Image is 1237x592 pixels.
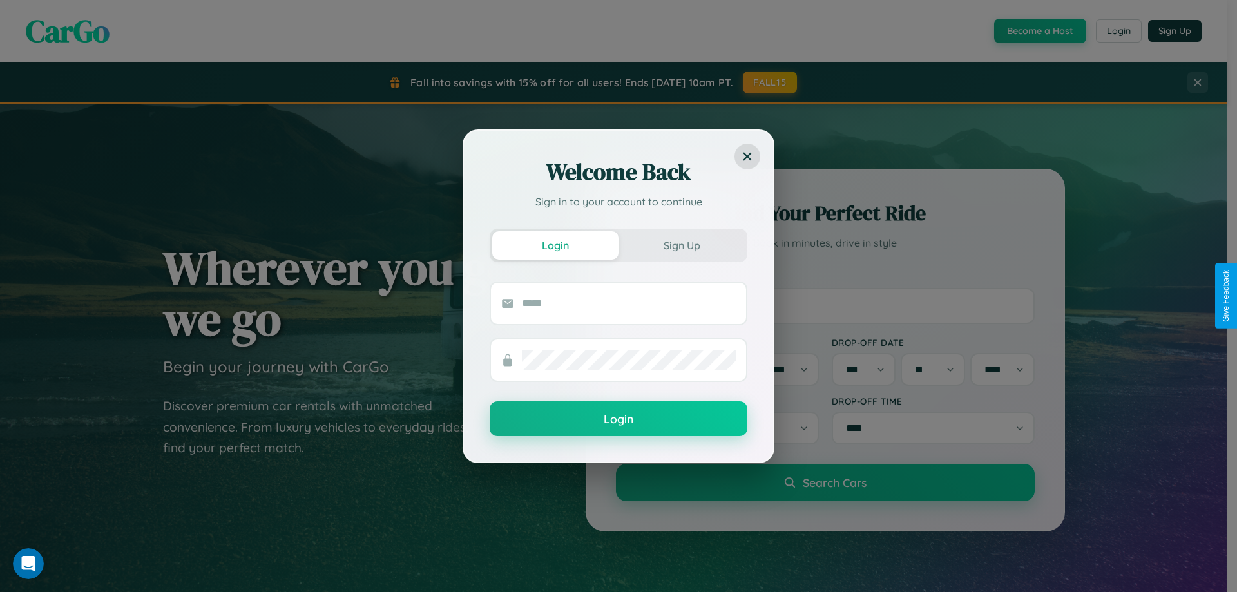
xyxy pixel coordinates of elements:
[490,194,747,209] p: Sign in to your account to continue
[1222,270,1231,322] div: Give Feedback
[618,231,745,260] button: Sign Up
[492,231,618,260] button: Login
[490,157,747,187] h2: Welcome Back
[490,401,747,436] button: Login
[13,548,44,579] iframe: Intercom live chat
